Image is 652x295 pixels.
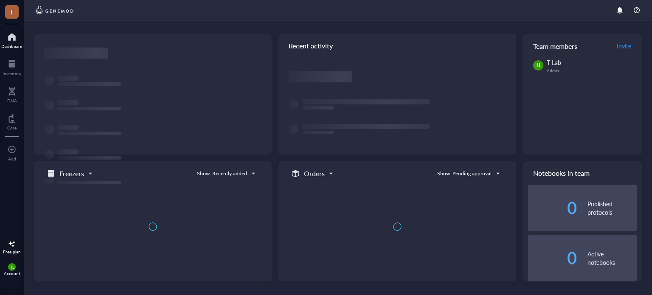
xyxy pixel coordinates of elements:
div: Core [7,125,17,130]
div: Show: Pending approval [437,170,492,177]
h5: Orders [304,169,325,179]
span: Invite [617,42,631,50]
a: DNA [7,84,17,103]
span: TL [536,62,541,69]
button: Invite [616,39,632,53]
a: Core [7,112,17,130]
div: Dashboard [1,44,22,49]
div: DNA [7,98,17,103]
div: 0 [528,201,577,215]
span: T [10,6,14,17]
span: TL [10,265,14,270]
div: Free plan [3,249,21,254]
div: Active notebooks [587,250,637,267]
div: Admin [547,68,637,73]
h5: Freezers [59,169,84,179]
a: Inventory [3,57,21,76]
div: Published protocols [587,199,637,216]
img: genemod-logo [34,5,76,15]
span: T Lab [547,58,561,67]
div: Show: Recently added [197,170,247,177]
div: Add [8,156,16,161]
div: Account [4,271,20,276]
a: Dashboard [1,30,22,49]
div: Notebooks in team [523,161,642,185]
div: 0 [528,251,577,265]
div: Inventory [3,71,21,76]
div: Recent activity [278,34,516,58]
div: Team members [523,34,642,58]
